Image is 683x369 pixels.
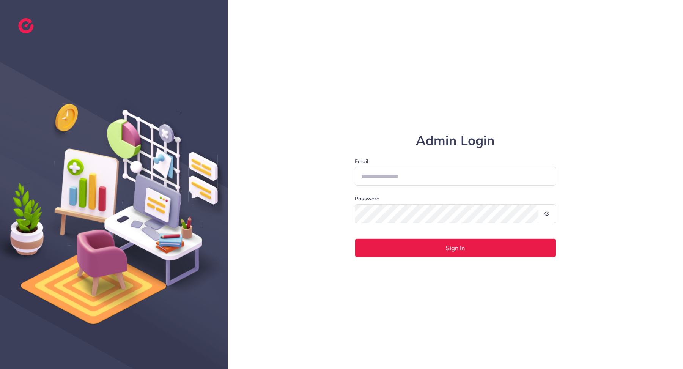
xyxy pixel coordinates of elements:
[355,133,556,148] h1: Admin Login
[446,245,465,251] span: Sign In
[355,195,379,202] label: Password
[355,158,556,165] label: Email
[355,238,556,257] button: Sign In
[18,18,34,33] img: logo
